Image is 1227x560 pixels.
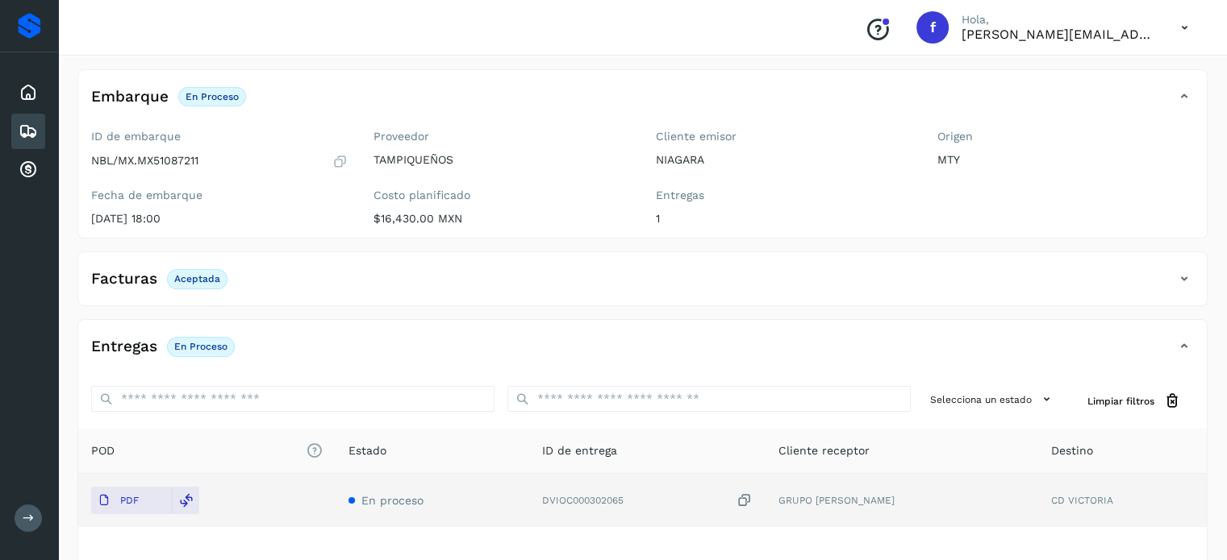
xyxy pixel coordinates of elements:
p: MTY [937,153,1194,167]
span: Limpiar filtros [1087,394,1154,409]
div: Cuentas por cobrar [11,152,45,188]
label: Origen [937,130,1194,143]
span: En proceso [361,494,424,507]
label: Fecha de embarque [91,189,348,202]
div: Embarques [11,114,45,149]
label: Costo planificado [374,189,630,202]
label: ID de embarque [91,130,348,143]
label: Cliente emisor [656,130,912,143]
button: PDF [91,487,172,514]
div: DVIOC000302065 [541,492,753,509]
div: EmbarqueEn proceso [78,83,1207,123]
p: flor.compean@gruporeyes.com.mx [962,27,1155,42]
div: Reemplazar POD [172,487,199,514]
p: En proceso [186,91,239,102]
span: Destino [1051,442,1093,459]
p: 1 [656,212,912,226]
h4: Entregas [91,338,157,356]
h4: Embarque [91,88,169,106]
p: TAMPIQUEÑOS [374,153,630,167]
span: Cliente receptor [778,442,870,459]
p: En proceso [174,341,227,352]
td: CD VICTORIA [1038,474,1207,527]
p: NBL/MX.MX51087211 [91,154,198,168]
p: Hola, [962,13,1155,27]
span: ID de entrega [541,442,616,459]
p: [DATE] 18:00 [91,212,348,226]
button: Selecciona un estado [924,386,1062,413]
span: Estado [348,442,386,459]
label: Proveedor [374,130,630,143]
h4: Facturas [91,270,157,288]
div: Inicio [11,75,45,110]
p: PDF [120,495,139,506]
button: Limpiar filtros [1075,386,1194,416]
label: Entregas [656,189,912,202]
td: GRUPO [PERSON_NAME] [766,474,1038,527]
div: FacturasAceptada [78,265,1207,305]
p: $16,430.00 MXN [374,212,630,226]
p: NIAGARA [656,153,912,167]
p: Aceptada [174,273,220,284]
div: EntregasEn proceso [78,333,1207,373]
span: POD [91,442,323,459]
